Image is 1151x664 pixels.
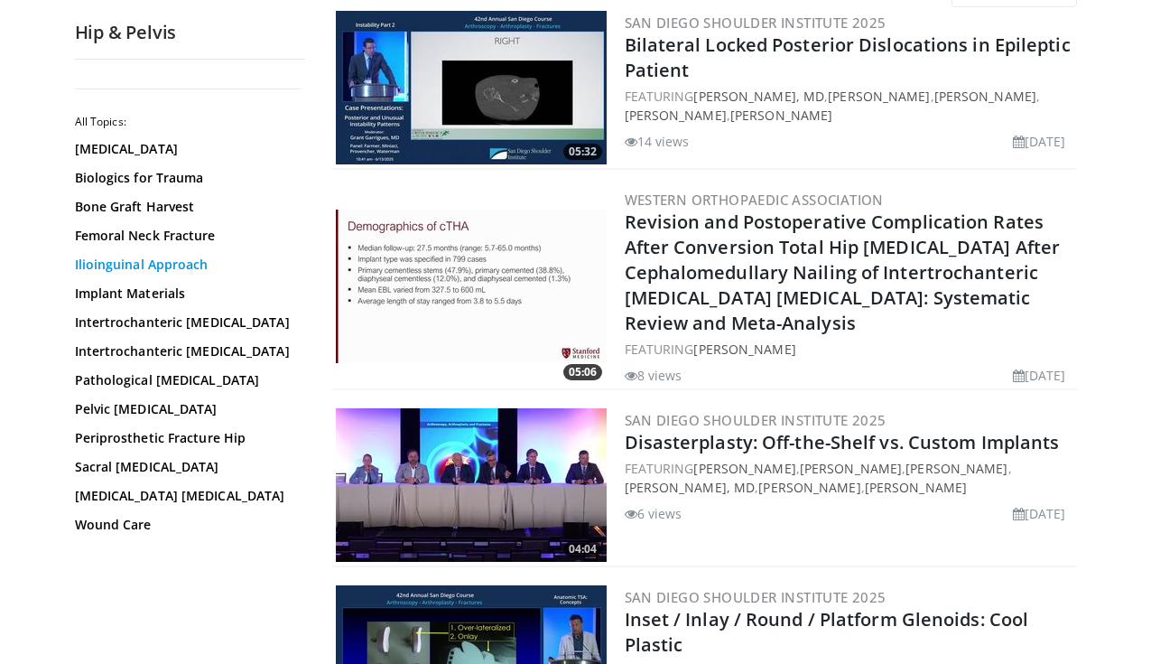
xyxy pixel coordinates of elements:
[693,460,795,477] a: [PERSON_NAME]
[336,210,607,363] img: 9a3f65c2-bad9-4b89-8839-a87fda9cb86f.300x170_q85_crop-smart_upscale.jpg
[75,285,296,303] a: Implant Materials
[865,479,967,496] a: [PERSON_NAME]
[625,107,727,124] a: [PERSON_NAME]
[75,487,296,505] a: [MEDICAL_DATA] [MEDICAL_DATA]
[1013,504,1066,523] li: [DATE]
[1013,132,1066,151] li: [DATE]
[563,364,602,380] span: 05:06
[693,341,795,358] a: [PERSON_NAME]
[625,366,682,385] li: 8 views
[336,11,607,164] img: 62596bc6-63d7-4429-bb8d-708b1a4f69e0.300x170_q85_crop-smart_upscale.jpg
[75,169,296,187] a: Biologics for Trauma
[758,479,860,496] a: [PERSON_NAME]
[1013,366,1066,385] li: [DATE]
[625,588,886,606] a: San Diego Shoulder Institute 2025
[75,115,301,129] h2: All Topics:
[625,411,886,429] a: San Diego Shoulder Institute 2025
[75,400,296,418] a: Pelvic [MEDICAL_DATA]
[625,132,690,151] li: 14 views
[336,210,607,363] a: 05:06
[563,541,602,557] span: 04:04
[75,198,296,216] a: Bone Graft Harvest
[75,140,296,158] a: [MEDICAL_DATA]
[625,479,756,496] a: [PERSON_NAME], MD
[75,458,296,476] a: Sacral [MEDICAL_DATA]
[625,504,682,523] li: 6 views
[75,429,296,447] a: Periprosthetic Fracture Hip
[75,21,305,44] h2: Hip & Pelvis
[75,371,296,389] a: Pathological [MEDICAL_DATA]
[75,313,296,332] a: Intertrochanteric [MEDICAL_DATA]
[625,459,1073,497] div: FEATURING , , , , ,
[625,430,1060,454] a: Disasterplasty: Off-the-Shelf vs. Custom Implants
[625,191,884,209] a: Western Orthopaedic Association
[563,144,602,160] span: 05:32
[625,14,886,32] a: San Diego Shoulder Institute 2025
[625,210,1061,335] a: Revision and Postoperative Complication Rates After Conversion Total Hip [MEDICAL_DATA] After Cep...
[730,107,832,124] a: [PERSON_NAME]
[75,342,296,360] a: Intertrochanteric [MEDICAL_DATA]
[800,460,902,477] a: [PERSON_NAME]
[625,33,1071,82] a: Bilateral Locked Posterior Dislocations in Epileptic Patient
[75,516,296,534] a: Wound Care
[934,88,1036,105] a: [PERSON_NAME]
[828,88,930,105] a: [PERSON_NAME]
[75,256,296,274] a: Ilioinguinal Approach
[75,227,296,245] a: Femoral Neck Fracture
[625,607,1029,657] a: Inset / Inlay / Round / Platform Glenoids: Cool Plastic
[625,340,1073,359] div: FEATURING
[336,408,607,562] img: 81c0246e-5add-4a6c-a4b8-c74a4ca8a3e4.300x170_q85_crop-smart_upscale.jpg
[625,87,1073,125] div: FEATURING , , , ,
[905,460,1007,477] a: [PERSON_NAME]
[336,408,607,562] a: 04:04
[336,11,607,164] a: 05:32
[693,88,824,105] a: [PERSON_NAME], MD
